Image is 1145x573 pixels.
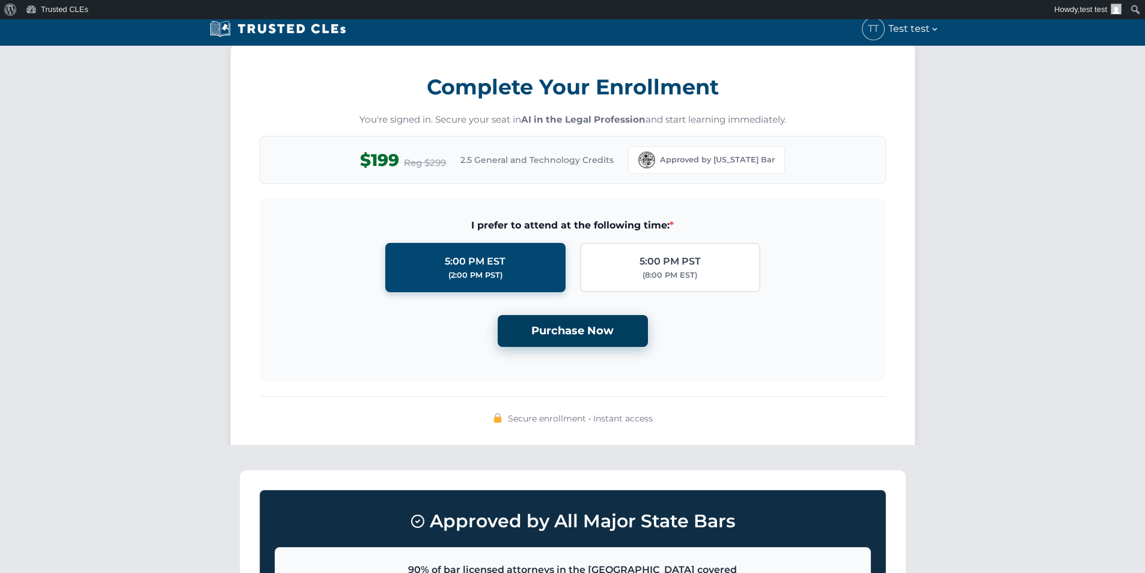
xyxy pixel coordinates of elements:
strong: AI in the Legal Profession [521,114,646,125]
div: (8:00 PM EST) [643,269,697,281]
button: Purchase Now [498,315,648,347]
h3: Complete Your Enrollment [260,68,886,106]
div: (2:00 PM PST) [448,269,502,281]
span: Approved by [US_STATE] Bar [660,154,775,166]
div: 5:00 PM PST [640,254,701,269]
img: Trusted CLEs [206,20,350,38]
span: I prefer to attend at the following time: [279,218,867,233]
span: Test test [888,21,939,37]
p: You're signed in. Secure your seat in and start learning immediately. [260,113,886,127]
span: $199 [360,147,399,174]
span: TT [863,18,884,40]
img: Florida Bar [638,152,655,168]
span: Secure enrollment • Instant access [508,412,653,425]
div: 5:00 PM EST [445,254,505,269]
h3: Approved by All Major State Bars [275,505,871,538]
img: 🔒 [493,413,502,423]
span: test test [1079,5,1107,14]
span: 2.5 General and Technology Credits [460,153,614,167]
span: Reg $299 [404,156,446,170]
